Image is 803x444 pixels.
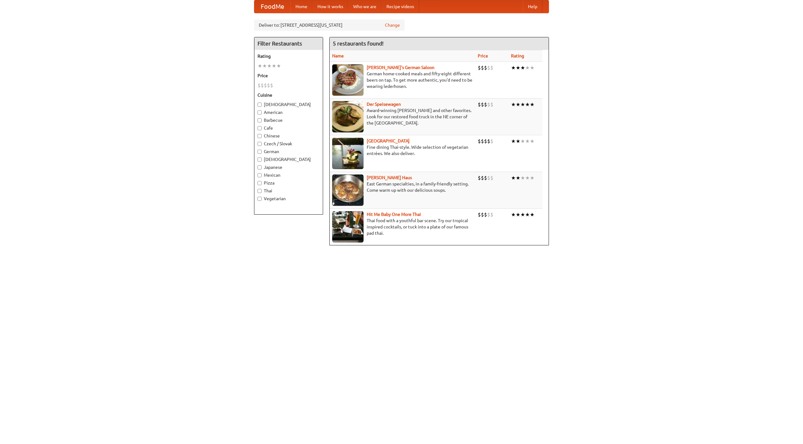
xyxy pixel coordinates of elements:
[525,64,530,71] li: ★
[487,101,490,108] li: $
[481,211,484,218] li: $
[511,53,524,58] a: Rating
[367,65,434,70] b: [PERSON_NAME]'s German Saloon
[332,53,344,58] a: Name
[258,53,320,59] h5: Rating
[258,148,320,155] label: German
[332,107,473,126] p: Award-winning [PERSON_NAME] and other favorites. Look for our restored food truck in the NE corne...
[525,138,530,145] li: ★
[484,64,487,71] li: $
[523,0,542,13] a: Help
[258,117,320,123] label: Barbecue
[332,211,364,243] img: babythai.jpg
[258,142,262,146] input: Czech / Slovak
[258,173,262,177] input: Mexican
[258,126,262,130] input: Cafe
[490,101,493,108] li: $
[262,62,267,69] li: ★
[367,102,401,107] a: Der Speisewagen
[478,53,488,58] a: Price
[520,211,525,218] li: ★
[332,64,364,96] img: esthers.jpg
[367,212,421,217] a: Hit Me Baby One More Thai
[481,101,484,108] li: $
[272,62,276,69] li: ★
[258,92,320,98] h5: Cuisine
[367,138,410,143] a: [GEOGRAPHIC_DATA]
[258,62,262,69] li: ★
[478,101,481,108] li: $
[525,101,530,108] li: ★
[530,138,534,145] li: ★
[267,82,270,89] li: $
[258,109,320,115] label: American
[530,211,534,218] li: ★
[312,0,348,13] a: How it works
[264,82,267,89] li: $
[487,174,490,181] li: $
[258,197,262,201] input: Vegetarian
[484,101,487,108] li: $
[487,64,490,71] li: $
[385,22,400,28] a: Change
[478,174,481,181] li: $
[525,174,530,181] li: ★
[516,64,520,71] li: ★
[332,217,473,236] p: Thai food with a youthful bar scene. Try our tropical inspired cocktails, or tuck into a plate of...
[478,64,481,71] li: $
[258,118,262,122] input: Barbecue
[487,138,490,145] li: $
[332,144,473,157] p: Fine dining Thai-style. Wide selection of vegetarian entrées. We also deliver.
[261,82,264,89] li: $
[258,165,262,169] input: Japanese
[481,64,484,71] li: $
[270,82,273,89] li: $
[333,40,384,46] ng-pluralize: 5 restaurants found!
[290,0,312,13] a: Home
[258,72,320,79] h5: Price
[258,156,320,163] label: [DEMOGRAPHIC_DATA]
[516,138,520,145] li: ★
[254,37,323,50] h4: Filter Restaurants
[484,211,487,218] li: $
[530,174,534,181] li: ★
[520,64,525,71] li: ★
[258,158,262,162] input: [DEMOGRAPHIC_DATA]
[481,138,484,145] li: $
[332,71,473,89] p: German home-cooked meals and fifty-eight different beers on tap. To get more authentic, you'd nee...
[511,101,516,108] li: ★
[254,0,290,13] a: FoodMe
[332,181,473,193] p: East German specialties, in a family-friendly setting. Come warm up with our delicious soups.
[525,211,530,218] li: ★
[484,138,487,145] li: $
[367,175,412,180] a: [PERSON_NAME] Haus
[276,62,281,69] li: ★
[258,141,320,147] label: Czech / Slovak
[511,211,516,218] li: ★
[258,181,262,185] input: Pizza
[258,195,320,202] label: Vegetarian
[332,138,364,169] img: satay.jpg
[484,174,487,181] li: $
[258,189,262,193] input: Thai
[516,101,520,108] li: ★
[258,82,261,89] li: $
[520,174,525,181] li: ★
[332,101,364,132] img: speisewagen.jpg
[258,133,320,139] label: Chinese
[258,172,320,178] label: Mexican
[267,62,272,69] li: ★
[258,125,320,131] label: Cafe
[490,138,493,145] li: $
[258,180,320,186] label: Pizza
[258,150,262,154] input: German
[332,174,364,206] img: kohlhaus.jpg
[258,134,262,138] input: Chinese
[258,103,262,107] input: [DEMOGRAPHIC_DATA]
[254,19,405,31] div: Deliver to: [STREET_ADDRESS][US_STATE]
[520,138,525,145] li: ★
[490,64,493,71] li: $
